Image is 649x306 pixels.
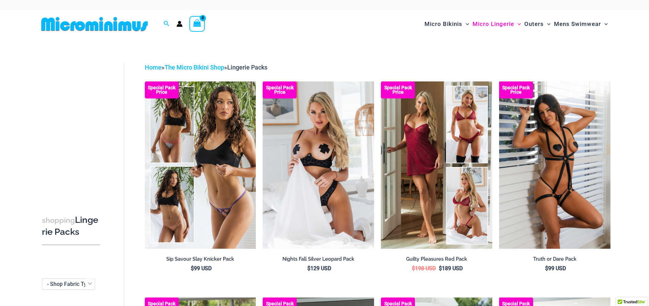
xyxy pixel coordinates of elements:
img: Guilty Pleasures Red Collection Pack F [381,81,492,248]
a: Truth or Dare Pack [499,256,611,265]
a: Micro BikinisMenu ToggleMenu Toggle [423,14,471,34]
span: $ [191,265,194,272]
b: Special Pack Price [381,86,415,94]
span: - Shop Fabric Type [42,279,95,289]
bdi: 99 USD [545,265,566,272]
span: $ [545,265,548,272]
a: Mens SwimwearMenu ToggleMenu Toggle [552,14,609,34]
a: Nights Fall Silver Leopard 1036 Bra 6046 Thong 09v2 Nights Fall Silver Leopard 1036 Bra 6046 Thon... [263,81,374,248]
b: Special Pack Price [499,86,533,94]
h2: Guilty Pleasures Red Pack [381,256,492,262]
span: - Shop Fabric Type [47,281,93,287]
span: shopping [42,216,75,225]
span: Menu Toggle [601,15,608,33]
a: Micro LingerieMenu ToggleMenu Toggle [471,14,523,34]
span: » » [145,64,267,71]
bdi: 129 USD [307,265,331,272]
a: The Micro Bikini Shop [165,64,224,71]
span: Micro Lingerie [473,15,514,33]
span: Mens Swimwear [554,15,601,33]
h3: Lingerie Packs [42,214,100,238]
a: Guilty Pleasures Red Collection Pack F Guilty Pleasures Red Collection Pack BGuilty Pleasures Red... [381,81,492,248]
a: Truth or Dare Black 1905 Bodysuit 611 Micro 07 Truth or Dare Black 1905 Bodysuit 611 Micro 06Trut... [499,81,611,248]
img: Nights Fall Silver Leopard 1036 Bra 6046 Thong 09v2 [263,81,374,248]
span: Menu Toggle [544,15,551,33]
span: $ [307,265,310,272]
nav: Site Navigation [422,13,611,35]
h2: Sip Savour Slay Knicker Pack [145,256,256,262]
a: Home [145,64,161,71]
a: Nights Fall Silver Leopard Pack [263,256,374,265]
span: Outers [524,15,544,33]
b: Special Pack Price [145,86,179,94]
span: Micro Bikinis [424,15,462,33]
span: $ [439,265,442,272]
span: Menu Toggle [514,15,521,33]
bdi: 99 USD [191,265,212,272]
a: Guilty Pleasures Red Pack [381,256,492,265]
iframe: TrustedSite Certified [42,57,103,193]
span: - Shop Fabric Type [42,278,95,290]
b: Special Pack Price [263,86,297,94]
a: Account icon link [176,21,183,27]
img: Collection Pack (9) [145,81,256,248]
img: MM SHOP LOGO FLAT [38,16,151,32]
a: Search icon link [164,20,170,28]
span: Lingerie Packs [227,64,267,71]
img: Truth or Dare Black 1905 Bodysuit 611 Micro 07 [499,81,611,248]
bdi: 189 USD [439,265,463,272]
span: Menu Toggle [462,15,469,33]
a: View Shopping Cart, empty [189,16,205,32]
a: OutersMenu ToggleMenu Toggle [523,14,552,34]
bdi: 198 USD [412,265,436,272]
h2: Nights Fall Silver Leopard Pack [263,256,374,262]
a: Sip Savour Slay Knicker Pack [145,256,256,265]
a: Collection Pack (9) Collection Pack b (5)Collection Pack b (5) [145,81,256,248]
h2: Truth or Dare Pack [499,256,611,262]
span: $ [412,265,415,272]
